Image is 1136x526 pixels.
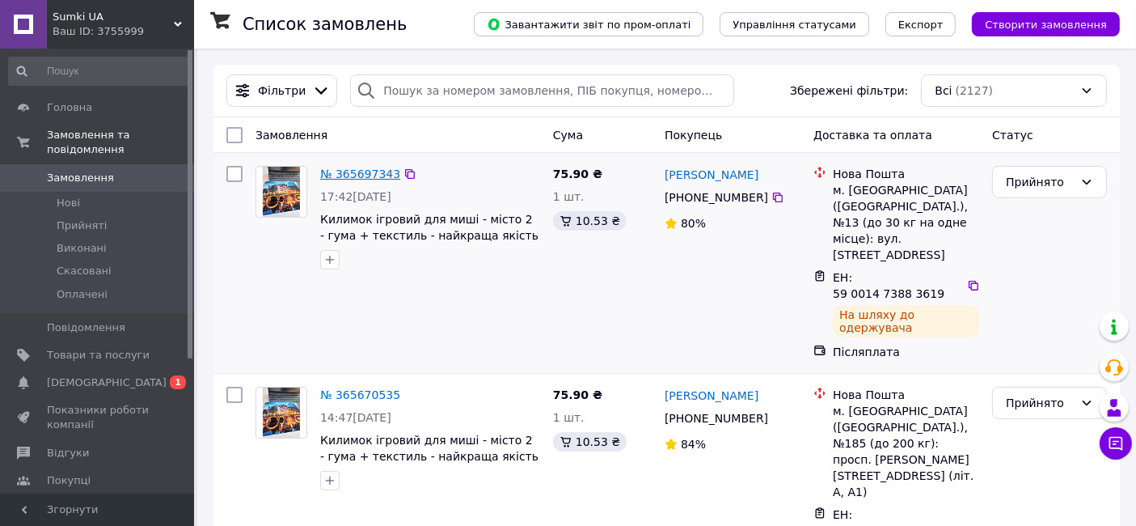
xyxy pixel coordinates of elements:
span: Фільтри [258,83,306,99]
span: Показники роботи компанії [47,403,150,432]
div: Нова Пошта [833,387,979,403]
a: Килимок ігровий для миші - місто 2 - гума + текстиль - найкраща якість - 24х19,5 см [320,434,538,479]
span: Доставка та оплата [813,129,932,142]
span: 1 шт. [553,190,585,203]
div: 10.53 ₴ [553,211,627,231]
span: Всі [935,83,952,99]
a: Фото товару [255,166,307,218]
div: Нова Пошта [833,166,979,182]
span: Sumki UA [53,10,174,24]
button: Експорт [885,12,957,36]
a: Створити замовлення [956,17,1120,30]
div: 10.53 ₴ [553,432,627,452]
span: Замовлення та повідомлення [47,128,194,157]
a: № 365670535 [320,388,400,401]
span: 14:47[DATE] [320,411,391,424]
span: Товари та послуги [47,348,150,363]
div: Ваш ID: 3755999 [53,24,194,39]
span: Головна [47,100,92,115]
a: [PERSON_NAME] [665,388,758,404]
a: Килимок ігровий для миші - місто 2 - гума + текстиль - найкраща якість - 24х19,5 см [320,213,538,258]
div: м. [GEOGRAPHIC_DATA] ([GEOGRAPHIC_DATA].), №185 (до 200 кг): просп. [PERSON_NAME][STREET_ADDRESS]... [833,403,979,500]
button: Чат з покупцем [1100,427,1132,460]
span: 84% [681,438,706,451]
button: Завантажити звіт по пром-оплаті [474,12,703,36]
span: (2127) [956,84,994,97]
div: Прийнято [1006,173,1074,191]
span: 75.90 ₴ [553,388,602,401]
span: Cума [553,129,583,142]
div: м. [GEOGRAPHIC_DATA] ([GEOGRAPHIC_DATA].), №13 (до 30 кг на одне місце): вул. [STREET_ADDRESS] [833,182,979,263]
span: Покупець [665,129,722,142]
button: Управління статусами [720,12,869,36]
div: [PHONE_NUMBER] [661,186,771,209]
span: Виконані [57,241,107,256]
input: Пошук за номером замовлення, ПІБ покупця, номером телефону, Email, номером накладної [350,74,734,107]
span: Створити замовлення [985,19,1107,31]
span: ЕН: 59 0014 7388 3619 [833,271,944,300]
span: Замовлення [47,171,114,185]
span: Відгуки [47,446,89,460]
img: Фото товару [263,167,301,217]
input: Пошук [8,57,191,86]
div: На шляху до одержувача [833,305,979,337]
span: Завантажити звіт по пром-оплаті [487,17,690,32]
span: 80% [681,217,706,230]
span: Збережені фільтри: [790,83,908,99]
span: Управління статусами [733,19,856,31]
span: Оплачені [57,287,108,302]
span: 75.90 ₴ [553,168,602,180]
a: № 365697343 [320,168,400,180]
a: Фото товару [255,387,307,439]
span: Нові [57,196,80,210]
h1: Список замовлень [243,15,407,34]
span: Замовлення [255,129,327,142]
span: Статус [992,129,1033,142]
span: 1 [170,375,186,389]
div: [PHONE_NUMBER] [661,407,771,430]
span: Прийняті [57,218,107,233]
span: Покупці [47,473,91,488]
span: Експорт [898,19,944,31]
span: Повідомлення [47,320,125,335]
button: Створити замовлення [972,12,1120,36]
a: [PERSON_NAME] [665,167,758,183]
span: 17:42[DATE] [320,190,391,203]
span: Скасовані [57,264,112,278]
div: Прийнято [1006,394,1074,412]
span: 1 шт. [553,411,585,424]
img: Фото товару [263,388,301,438]
span: [DEMOGRAPHIC_DATA] [47,375,167,390]
div: Післяплата [833,344,979,360]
